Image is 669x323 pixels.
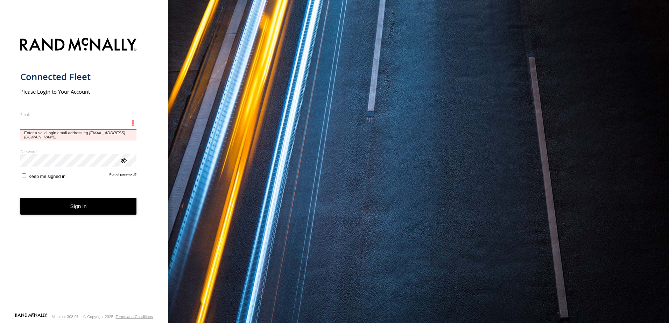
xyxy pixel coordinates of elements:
[15,313,47,320] a: Visit our Website
[20,112,137,117] label: Email
[20,149,137,154] label: Password
[20,36,137,54] img: Rand McNally
[110,172,137,179] a: Forgot password?
[83,315,153,319] div: © Copyright 2025 -
[20,88,137,95] h2: Please Login to Your Account
[120,157,127,164] div: ViewPassword
[28,174,65,179] span: Keep me signed in
[20,198,137,215] button: Sign in
[116,315,153,319] a: Terms and Conditions
[20,34,148,313] form: main
[24,131,125,139] em: [EMAIL_ADDRESS][DOMAIN_NAME]
[22,173,26,178] input: Keep me signed in
[52,315,79,319] div: Version: 308.01
[20,71,137,82] h1: Connected Fleet
[20,130,137,141] span: Enter a valid login email address eg.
